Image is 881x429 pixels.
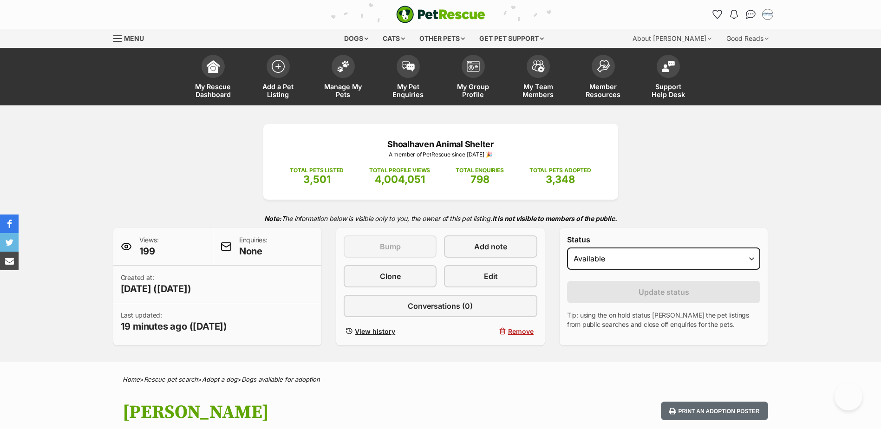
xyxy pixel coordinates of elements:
[456,166,503,175] p: TOTAL ENQUIRIES
[763,10,772,19] img: Jodie Parnell profile pic
[662,61,675,72] img: help-desk-icon-fdf02630f3aa405de69fd3d07c3f3aa587a6932b1a1747fa1d2bba05be0121f9.svg
[121,273,191,295] p: Created at:
[322,83,364,98] span: Manage My Pets
[546,173,575,185] span: 3,348
[532,60,545,72] img: team-members-icon-5396bd8760b3fe7c0b43da4ab00e1e3bb1a5d9ba89233759b79545d2d3fc5d0d.svg
[710,7,725,22] a: Favourites
[571,50,636,105] a: Member Resources
[277,138,604,150] p: Shoalhaven Animal Shelter
[402,61,415,71] img: pet-enquiries-icon-7e3ad2cf08bfb03b45e93fb7055b45f3efa6380592205ae92323e6603595dc1f.svg
[207,60,220,73] img: dashboard-icon-eb2f2d2d3e046f16d808141f083e7271f6b2e854fb5c12c21221c1fb7104beca.svg
[444,325,537,338] button: Remove
[355,326,395,336] span: View history
[508,326,534,336] span: Remove
[760,7,775,22] button: My account
[474,241,507,252] span: Add note
[835,383,862,410] iframe: Help Scout Beacon - Open
[192,83,234,98] span: My Rescue Dashboard
[647,83,689,98] span: Support Help Desk
[636,50,701,105] a: Support Help Desk
[123,376,140,383] a: Home
[121,311,228,333] p: Last updated:
[727,7,742,22] button: Notifications
[121,320,228,333] span: 19 minutes ago ([DATE])
[467,61,480,72] img: group-profile-icon-3fa3cf56718a62981997c0bc7e787c4b2cf8bcc04b72c1350f741eb67cf2f40e.svg
[396,6,485,23] img: logo-e224e6f780fb5917bec1dbf3a21bbac754714ae5b6737aabdf751b685950b380.svg
[380,241,401,252] span: Bump
[144,376,198,383] a: Rescue pet search
[202,376,237,383] a: Adopt a dog
[277,150,604,159] p: A member of PetRescue since [DATE] 🎉
[567,281,761,303] button: Update status
[113,29,150,46] a: Menu
[639,286,689,298] span: Update status
[121,282,191,295] span: [DATE] ([DATE])
[239,245,268,258] span: None
[139,245,159,258] span: 199
[123,402,516,423] h1: [PERSON_NAME]
[408,300,473,312] span: Conversations (0)
[290,166,344,175] p: TOTAL PETS LISTED
[444,235,537,258] a: Add note
[344,325,437,338] a: View history
[376,50,441,105] a: My Pet Enquiries
[396,6,485,23] a: PetRescue
[470,173,489,185] span: 798
[661,402,768,421] button: Print an adoption poster
[517,83,559,98] span: My Team Members
[387,83,429,98] span: My Pet Enquiries
[311,50,376,105] a: Manage My Pets
[567,311,761,329] p: Tip: using the on hold status [PERSON_NAME] the pet listings from public searches and close off e...
[246,50,311,105] a: Add a Pet Listing
[529,166,591,175] p: TOTAL PETS ADOPTED
[710,7,775,22] ul: Account quick links
[720,29,775,48] div: Good Reads
[746,10,756,19] img: chat-41dd97257d64d25036548639549fe6c8038ab92f7586957e7f3b1b290dea8141.svg
[113,209,768,228] p: The information below is visible only to you, the owner of this pet listing.
[344,235,437,258] button: Bump
[375,173,425,185] span: 4,004,051
[337,60,350,72] img: manage-my-pets-icon-02211641906a0b7f246fdf0571729dbe1e7629f14944591b6c1af311fb30b64b.svg
[582,83,624,98] span: Member Resources
[473,29,550,48] div: Get pet support
[452,83,494,98] span: My Group Profile
[99,376,782,383] div: > > >
[376,29,411,48] div: Cats
[506,50,571,105] a: My Team Members
[338,29,375,48] div: Dogs
[264,214,281,222] strong: Note:
[241,376,320,383] a: Dogs available for adoption
[344,295,537,317] a: Conversations (0)
[257,83,299,98] span: Add a Pet Listing
[730,10,737,19] img: notifications-46538b983faf8c2785f20acdc204bb7945ddae34d4c08c2a6579f10ce5e182be.svg
[124,34,144,42] span: Menu
[492,214,617,222] strong: It is not visible to members of the public.
[567,235,761,244] label: Status
[369,166,430,175] p: TOTAL PROFILE VIEWS
[484,271,498,282] span: Edit
[239,235,268,258] p: Enquiries:
[303,173,331,185] span: 3,501
[626,29,718,48] div: About [PERSON_NAME]
[181,50,246,105] a: My Rescue Dashboard
[413,29,471,48] div: Other pets
[344,265,437,287] a: Clone
[441,50,506,105] a: My Group Profile
[744,7,758,22] a: Conversations
[272,60,285,73] img: add-pet-listing-icon-0afa8454b4691262ce3f59096e99ab1cd57d4a30225e0717b998d2c9b9846f56.svg
[380,271,401,282] span: Clone
[597,60,610,72] img: member-resources-icon-8e73f808a243e03378d46382f2149f9095a855e16c252ad45f914b54edf8863c.svg
[139,235,159,258] p: Views:
[444,265,537,287] a: Edit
